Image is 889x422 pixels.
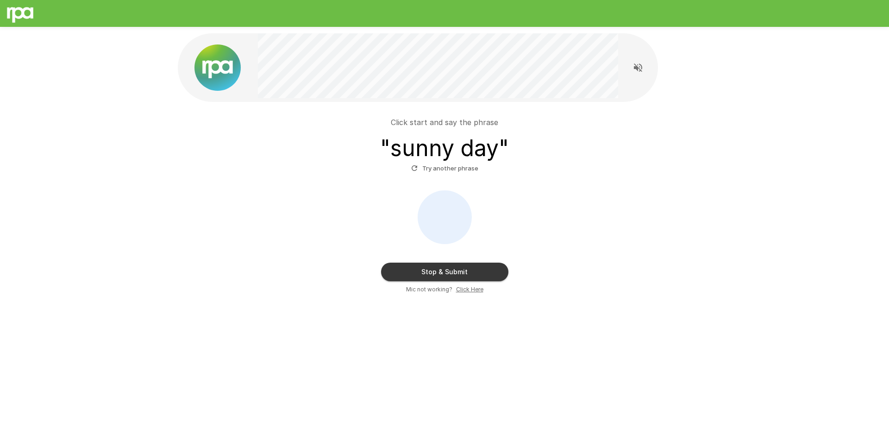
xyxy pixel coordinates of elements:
p: Click start and say the phrase [391,117,498,128]
button: Read questions aloud [629,58,647,77]
h3: " sunny day " [380,135,509,161]
img: new%2520logo%2520(1).png [194,44,241,91]
button: Stop & Submit [381,263,508,281]
button: Try another phrase [409,161,481,176]
u: Click Here [456,286,483,293]
span: Mic not working? [406,285,452,294]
